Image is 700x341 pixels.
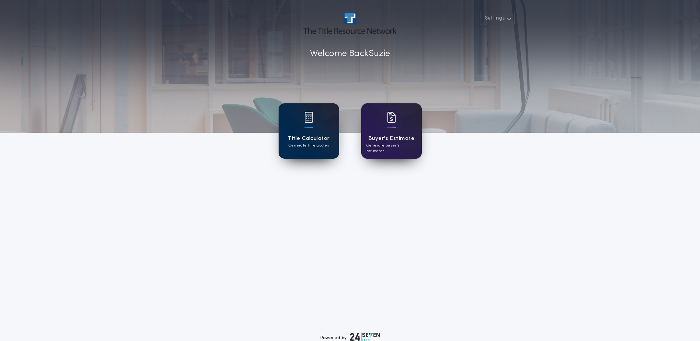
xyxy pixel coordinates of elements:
[387,112,396,123] img: card icon
[368,134,414,143] h1: Buyer's Estimate
[287,134,330,143] h1: Title Calculator
[361,103,422,159] a: card iconBuyer's EstimateGenerate buyer's estimates
[303,12,396,34] img: account-logo
[310,47,390,61] p: Welcome Back Suzie
[480,12,515,25] button: Settings
[366,143,417,154] p: Generate buyer's estimates
[304,112,313,123] img: card icon
[289,143,329,148] p: Generate title quotes
[279,103,339,159] a: card iconTitle CalculatorGenerate title quotes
